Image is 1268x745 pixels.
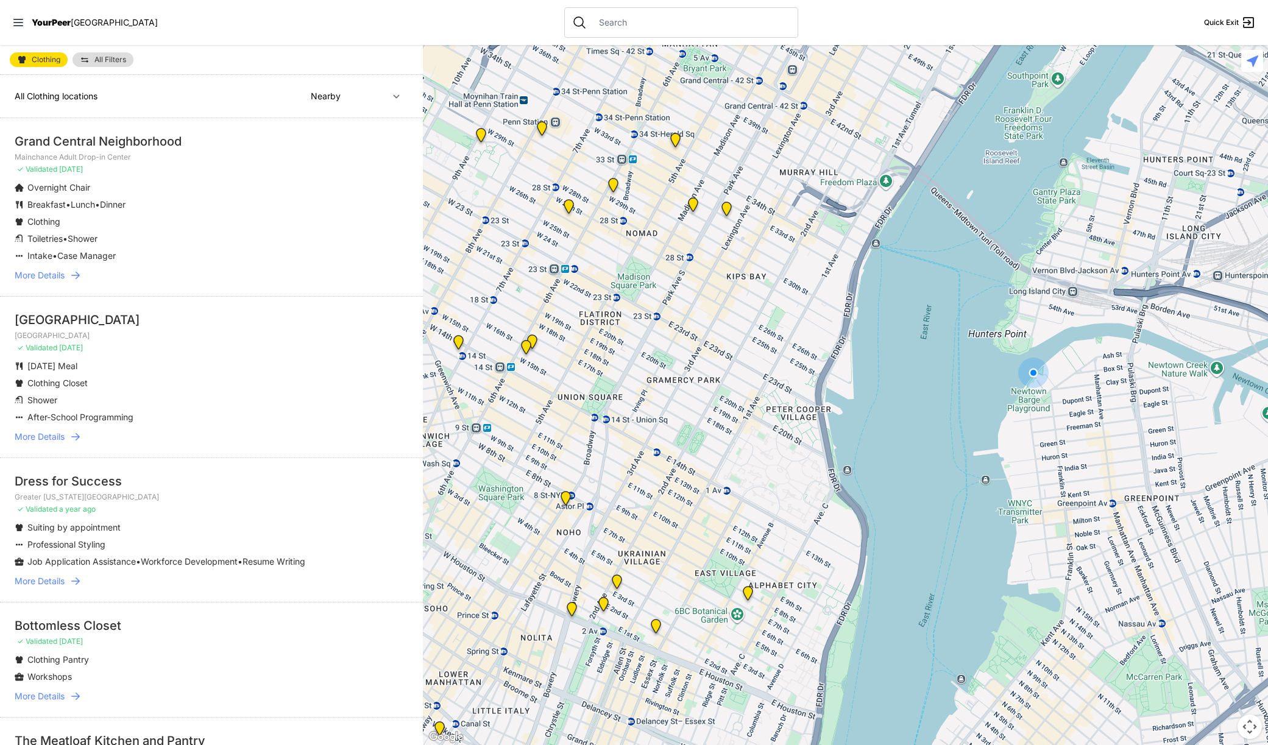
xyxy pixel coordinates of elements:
span: YourPeer [32,17,71,27]
a: All Filters [73,52,133,67]
a: YourPeer[GEOGRAPHIC_DATA] [32,19,158,26]
span: Quick Exit [1204,18,1239,27]
span: [GEOGRAPHIC_DATA] [71,17,158,27]
a: Clothing [10,52,68,67]
input: Search [592,16,790,29]
span: Clothing [32,56,60,63]
span: All Filters [94,56,126,63]
a: Quick Exit [1204,15,1256,30]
